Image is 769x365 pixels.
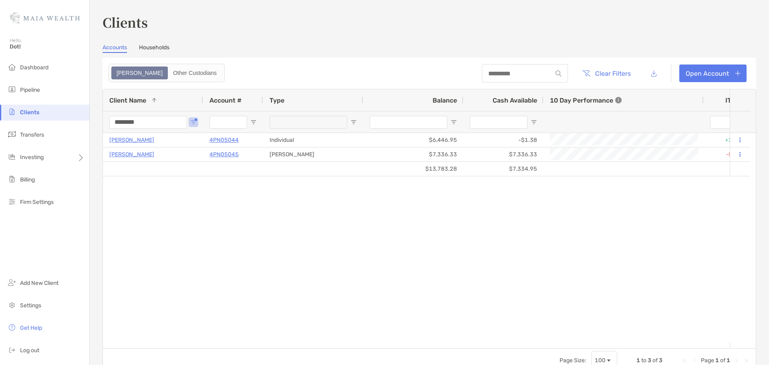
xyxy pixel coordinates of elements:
a: [PERSON_NAME] [109,149,154,159]
span: Dot! [10,43,85,50]
div: Last Page [743,357,749,364]
div: Next Page [733,357,740,364]
img: clients icon [7,107,17,117]
span: Clients [20,109,39,116]
span: Cash Available [493,97,537,104]
div: 100 [595,357,606,364]
span: 3 [648,357,651,364]
span: Billing [20,176,35,183]
span: Account # [209,97,242,104]
input: ITD Filter Input [710,116,736,129]
img: transfers icon [7,129,17,139]
div: +2.25% [704,133,752,147]
div: Individual [263,133,363,147]
span: Get Help [20,325,42,331]
a: Accounts [103,44,127,53]
button: Open Filter Menu [531,119,537,125]
div: $7,336.33 [463,147,544,161]
div: Zoe [112,67,167,79]
button: Open Filter Menu [451,119,457,125]
button: Open Filter Menu [350,119,357,125]
div: -0.05% [704,147,752,161]
div: Previous Page [691,357,698,364]
img: Zoe Logo [10,3,80,32]
span: 1 [636,357,640,364]
div: $6,446.95 [363,133,463,147]
img: billing icon [7,174,17,184]
span: Dashboard [20,64,48,71]
input: Cash Available Filter Input [470,116,527,129]
div: 10 Day Performance [550,89,622,111]
span: Pipeline [20,87,40,93]
img: dashboard icon [7,62,17,72]
span: Client Name [109,97,146,104]
a: 4PN05044 [209,135,239,145]
input: Balance Filter Input [370,116,447,129]
h3: Clients [103,13,756,31]
a: [PERSON_NAME] [109,135,154,145]
a: Households [139,44,169,53]
span: 3 [659,357,662,364]
span: Transfers [20,131,44,138]
img: pipeline icon [7,85,17,94]
div: [PERSON_NAME] [263,147,363,161]
a: Open Account [679,65,747,82]
span: Page [701,357,714,364]
div: ITD [725,97,745,104]
span: Investing [20,154,44,161]
span: 1 [727,357,730,364]
span: Balance [433,97,457,104]
span: Log out [20,347,39,354]
img: get-help icon [7,323,17,332]
div: $7,334.95 [463,162,544,176]
span: 1 [715,357,719,364]
a: 4PN05045 [209,149,239,159]
span: of [652,357,658,364]
button: Clear Filters [576,65,637,82]
div: Page Size: [560,357,586,364]
span: Type [270,97,284,104]
div: Other Custodians [169,67,221,79]
input: Client Name Filter Input [109,116,187,129]
div: First Page [682,357,688,364]
span: Firm Settings [20,199,54,206]
div: $7,336.33 [363,147,463,161]
button: Open Filter Menu [190,119,197,125]
img: settings icon [7,300,17,310]
button: Open Filter Menu [250,119,257,125]
img: investing icon [7,152,17,161]
span: to [641,357,646,364]
img: logout icon [7,345,17,355]
div: -$1.38 [463,133,544,147]
div: segmented control [109,64,225,82]
div: $13,783.28 [363,162,463,176]
span: Settings [20,302,41,309]
span: of [720,357,725,364]
span: Add New Client [20,280,58,286]
img: firm-settings icon [7,197,17,206]
input: Account # Filter Input [209,116,247,129]
img: input icon [556,71,562,77]
img: add_new_client icon [7,278,17,287]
